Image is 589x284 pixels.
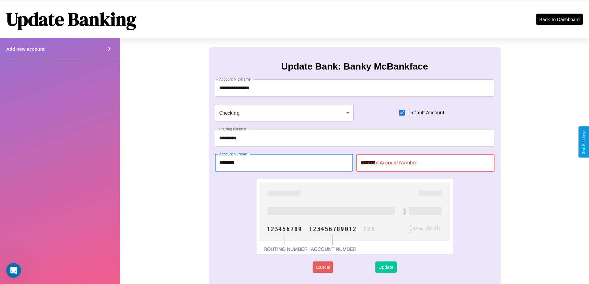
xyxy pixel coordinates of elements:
[257,179,452,254] img: check
[215,104,354,121] div: Checking
[219,77,251,82] label: Account Nickname
[536,14,583,25] button: Back To Dashboard
[582,129,586,155] div: Give Feedback
[6,263,21,278] iframe: Intercom live chat
[408,109,444,117] span: Default Account
[219,151,247,157] label: Account Number
[313,261,333,273] button: Cancel
[6,6,136,32] h1: Update Banking
[219,126,246,132] label: Routing Number
[281,61,428,72] h3: Update Bank: Banky McBankface
[6,46,45,52] h4: Add new account
[375,261,396,273] button: Update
